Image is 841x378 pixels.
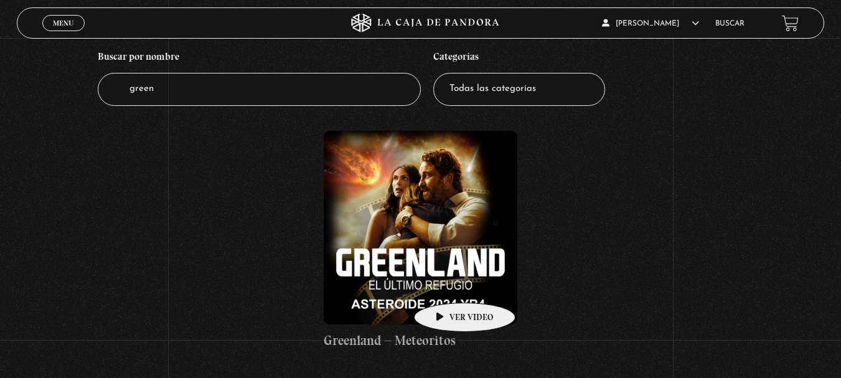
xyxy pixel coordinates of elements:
a: View your shopping cart [782,15,799,32]
span: Menu [53,19,73,27]
h4: Buscar por nombre [98,44,421,73]
span: Cerrar [49,30,78,39]
h4: Categorías [433,44,605,73]
h4: Greenland – Meteoritos [324,331,517,351]
span: [PERSON_NAME] [602,20,699,27]
a: Greenland – Meteoritos [324,131,517,351]
a: Buscar [715,20,745,27]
